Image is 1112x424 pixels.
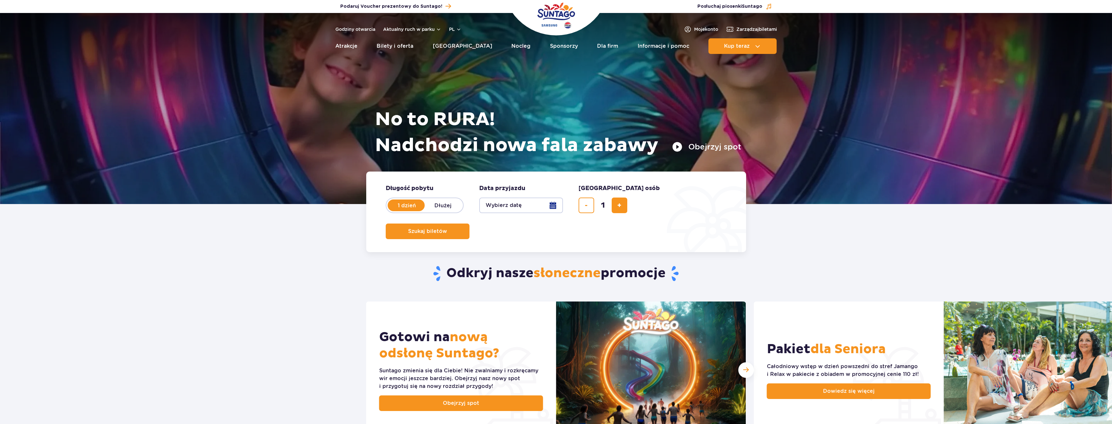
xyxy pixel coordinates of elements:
span: Podaruj Voucher prezentowy do Suntago! [340,3,442,10]
button: Kup teraz [708,38,777,54]
span: słoneczne [533,265,601,281]
a: Godziny otwarcia [335,26,375,32]
button: pl [449,26,461,32]
span: dla Seniora [810,341,886,357]
span: Obejrzyj spot [443,399,479,407]
a: Zarządzajbiletami [726,25,777,33]
button: Posłuchaj piosenkiSuntago [697,3,772,10]
a: Bilety i oferta [377,38,413,54]
span: Kup teraz [724,43,750,49]
span: [GEOGRAPHIC_DATA] osób [579,185,660,192]
span: Dowiedz się więcej [823,387,875,395]
a: Atrakcje [335,38,357,54]
div: Następny slajd [738,362,754,378]
span: Szukaj biletów [408,228,447,234]
h2: Odkryj nasze promocje [366,265,746,282]
button: Aktualny ruch w parku [383,27,441,32]
a: Dla firm [597,38,618,54]
a: Sponsorzy [550,38,578,54]
a: Podaruj Voucher prezentowy do Suntago! [340,2,451,11]
a: Nocleg [511,38,531,54]
button: Obejrzyj spot [672,142,741,152]
button: Wybierz datę [479,198,563,213]
button: usuń bilet [579,198,594,213]
label: 1 dzień [388,199,425,212]
span: Suntago [742,4,762,9]
span: Długość pobytu [386,185,433,192]
input: liczba biletów [595,198,611,213]
span: Posłuchaj piosenki [697,3,762,10]
label: Dłużej [425,199,462,212]
button: dodaj bilet [612,198,627,213]
div: Całodniowy wstęp w dzień powszedni do stref Jamango i Relax w pakiecie z obiadem w promocyjnej ce... [767,363,931,378]
span: nową odsłonę Suntago? [379,329,499,362]
h1: No to RURA! Nadchodzi nowa fala zabawy [375,107,741,159]
div: Suntago zmienia się dla Ciebie! Nie zwalniamy i rozkręcamy wir emocji jeszcze bardziej. Obejrzyj ... [379,367,543,390]
button: Szukaj biletów [386,224,469,239]
span: Zarządzaj biletami [736,26,777,32]
a: Informacje i pomoc [638,38,689,54]
h2: Gotowi na [379,329,543,362]
a: Obejrzyj spot [379,395,543,411]
a: Dowiedz się więcej [767,383,931,399]
form: Planowanie wizyty w Park of Poland [366,172,746,252]
h2: Pakiet [767,341,886,357]
span: Moje konto [694,26,718,32]
span: Data przyjazdu [479,185,525,192]
a: Mojekonto [684,25,718,33]
a: [GEOGRAPHIC_DATA] [433,38,492,54]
